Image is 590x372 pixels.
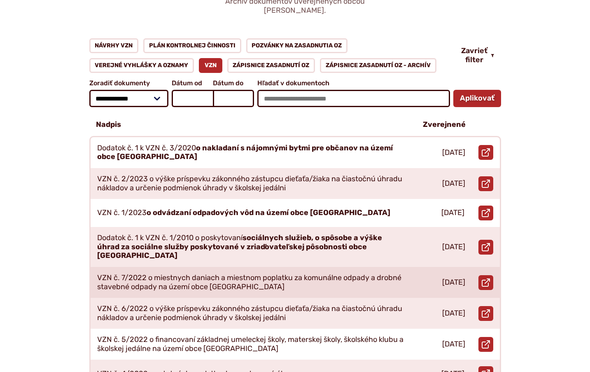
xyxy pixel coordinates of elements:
p: [DATE] [442,340,465,349]
p: VZN č. 1/2023 [97,208,390,218]
p: VZN č. 6/2022 o výške príspevku zákonného zástupcu dieťaťa/žiaka na čiastočnú úhradu nákladov a u... [97,304,403,322]
select: Zoradiť dokumenty [89,90,169,107]
p: [DATE] [442,278,465,287]
p: Nadpis [96,120,121,129]
strong: o nakladaní s nájomnými bytmi pre občanov na území obce [GEOGRAPHIC_DATA] [97,143,393,161]
p: Zverejnené [423,120,466,129]
a: Zápisnice zasadnutí OZ [227,58,315,73]
p: VZN č. 5/2022 o financovaní základnej umeleckej školy, materskej školy, školského klubu a školske... [97,335,403,353]
p: Dodatok č. 1 k VZN č. 1/2010 o poskytovaní [97,234,403,260]
span: Zavrieť filter [461,47,487,64]
a: Pozvánky na zasadnutia OZ [246,38,348,53]
input: Dátum do [213,90,254,107]
a: VZN [199,58,222,73]
p: VZN č. 2/2023 o výške príspevku zákonného zástupcu dieťaťa/žiaka na čiastočnú úhradu nákladov a u... [97,175,403,192]
strong: sociálnych služieb, o spôsobe a výške úhrad za sociálne služby poskytované v zriaďovateľskej pôso... [97,233,382,260]
p: [DATE] [442,243,465,252]
span: Dátum do [213,80,254,87]
span: Zoradiť dokumenty [89,80,169,87]
p: [DATE] [441,208,464,218]
a: Návrhy VZN [89,38,139,53]
span: Hľadať v dokumentoch [257,80,450,87]
button: Zavrieť filter [455,47,501,64]
button: Aplikovať [453,90,501,107]
a: Verejné vyhlášky a oznamy [89,58,194,73]
p: [DATE] [442,179,465,188]
input: Dátum od [172,90,213,107]
p: [DATE] [442,309,465,318]
a: Plán kontrolnej činnosti [143,38,241,53]
p: [DATE] [442,148,465,157]
p: Dodatok č. 1 k VZN č. 3/2020 [97,144,403,161]
p: VZN č. 7/2022 o miestnych daniach a miestnom poplatku za komunálne odpady a drobné stavebné odpad... [97,274,403,291]
span: Dátum od [172,80,213,87]
input: Hľadať v dokumentoch [257,90,450,107]
strong: o odvádzaní odpadových vôd na území obce [GEOGRAPHIC_DATA] [147,208,390,217]
a: Zápisnice zasadnutí OZ - ARCHÍV [320,58,436,73]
